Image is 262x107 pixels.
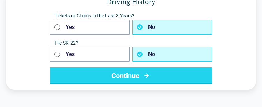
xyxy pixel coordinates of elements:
[132,20,212,35] button: No
[132,47,212,62] button: No
[50,47,130,62] button: Yes
[50,13,212,18] span: Tickets or Claims in the Last 3 Years?
[50,20,130,35] button: Yes
[50,40,212,46] span: File SR-22?
[50,67,212,84] button: Continue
